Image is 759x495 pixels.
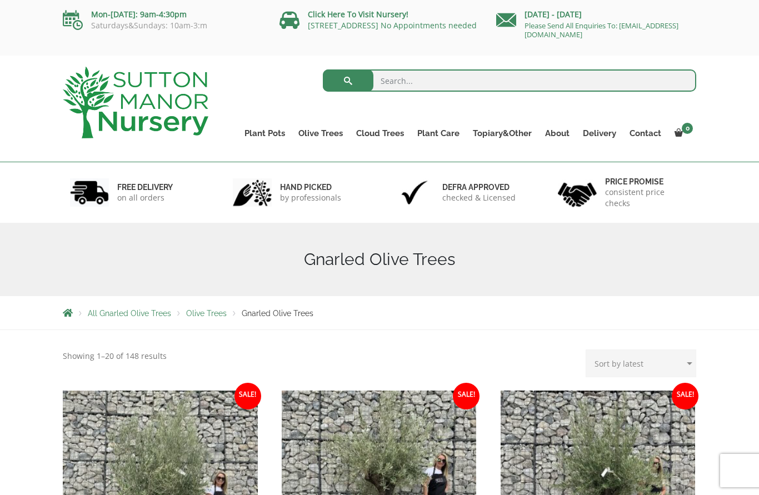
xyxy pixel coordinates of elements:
p: [DATE] - [DATE] [496,8,696,21]
input: Search... [323,69,697,92]
a: About [538,126,576,141]
span: Sale! [453,383,480,409]
h6: Price promise [605,177,690,187]
span: Sale! [234,383,261,409]
p: on all orders [117,192,173,203]
p: Showing 1–20 of 148 results [63,349,167,363]
h6: hand picked [280,182,341,192]
a: Olive Trees [186,309,227,318]
p: checked & Licensed [442,192,516,203]
span: 0 [682,123,693,134]
img: 3.jpg [395,178,434,207]
h6: Defra approved [442,182,516,192]
a: Plant Care [411,126,466,141]
a: Cloud Trees [349,126,411,141]
a: All Gnarled Olive Trees [88,309,171,318]
img: 4.jpg [558,176,597,209]
a: Contact [623,126,668,141]
a: Delivery [576,126,623,141]
h6: FREE DELIVERY [117,182,173,192]
p: consistent price checks [605,187,690,209]
a: [STREET_ADDRESS] No Appointments needed [308,20,477,31]
nav: Breadcrumbs [63,308,696,317]
span: Gnarled Olive Trees [242,309,313,318]
a: Please Send All Enquiries To: [EMAIL_ADDRESS][DOMAIN_NAME] [525,21,678,39]
a: Plant Pots [238,126,292,141]
p: Mon-[DATE]: 9am-4:30pm [63,8,263,21]
a: Topiary&Other [466,126,538,141]
p: Saturdays&Sundays: 10am-3:m [63,21,263,30]
a: Click Here To Visit Nursery! [308,9,408,19]
img: logo [63,67,208,138]
a: 0 [668,126,696,141]
a: Olive Trees [292,126,349,141]
select: Shop order [586,349,696,377]
h1: Gnarled Olive Trees [63,249,696,269]
img: 2.jpg [233,178,272,207]
span: Sale! [672,383,698,409]
p: by professionals [280,192,341,203]
img: 1.jpg [70,178,109,207]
